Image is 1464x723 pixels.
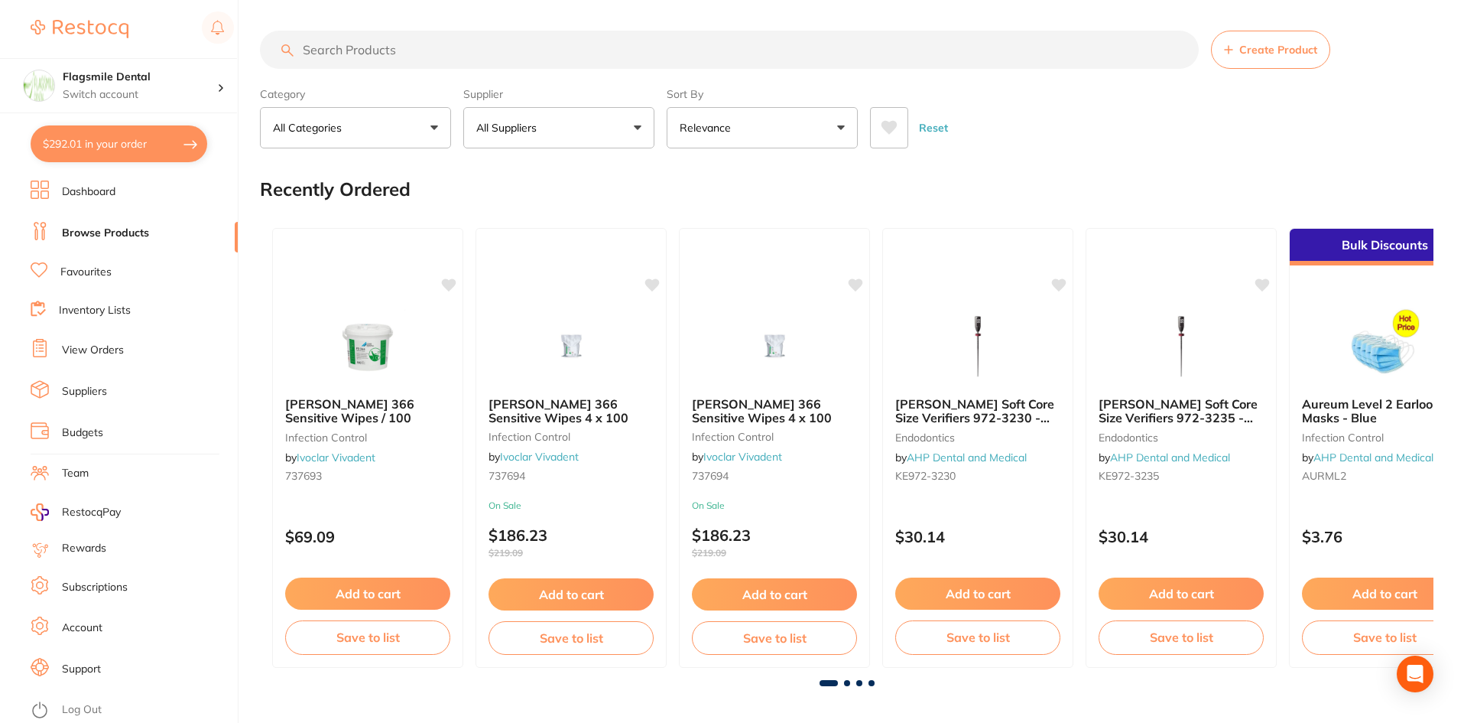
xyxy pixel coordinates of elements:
a: Rewards [62,541,106,556]
span: by [489,450,579,464]
button: All Suppliers [463,107,654,148]
b: Kerr Soft Core Size Verifiers 972-3235 - #35 - Pack of 6 [1099,397,1264,425]
p: $30.14 [1099,528,1264,546]
a: Favourites [60,265,112,280]
span: by [285,451,375,464]
button: Add to cart [895,578,1060,610]
b: Durr FD 366 Sensitive Wipes 4 x 100 [692,397,857,425]
img: Kerr Soft Core Size Verifiers 972-3235 - #35 - Pack of 6 [1131,308,1231,385]
a: Account [62,620,102,636]
p: $186.23 [489,526,654,559]
a: Ivoclar Vivadent [500,450,579,464]
p: $186.23 [692,526,857,559]
button: Save to list [1099,620,1264,654]
a: Log Out [62,702,102,718]
a: Budgets [62,425,103,441]
a: Ivoclar Vivadent [703,450,782,464]
p: Switch account [63,87,217,103]
small: 737694 [489,470,654,482]
img: Flagsmile Dental [24,70,54,101]
img: Durr FD 366 Sensitive Wipes 4 x 100 [521,308,621,385]
button: Save to list [895,620,1060,654]
small: infection control [489,431,654,443]
small: KE972-3235 [1099,470,1264,482]
img: Durr FD 366 Sensitive Wipes 4 x 100 [725,308,824,385]
img: RestocqPay [31,503,49,521]
span: by [1302,451,1433,464]
button: All Categories [260,107,451,148]
label: Supplier [463,87,654,101]
b: Durr FD 366 Sensitive Wipes / 100 [285,397,450,425]
h4: Flagsmile Dental [63,70,217,85]
h2: Recently Ordered [260,179,411,200]
a: Inventory Lists [59,303,131,318]
a: AHP Dental and Medical [1110,451,1230,464]
button: Add to cart [1099,578,1264,610]
small: infection control [285,432,450,444]
button: Save to list [489,621,654,655]
div: Open Intercom Messenger [1397,656,1433,692]
p: All Categories [273,120,348,135]
a: Suppliers [62,384,107,399]
img: Kerr Soft Core Size Verifiers 972-3230 - #30 - Pack of 6 [928,308,1027,385]
small: On Sale [489,500,654,511]
p: Relevance [680,120,737,135]
small: infection control [692,431,857,443]
button: Relevance [667,107,858,148]
small: On Sale [692,500,857,511]
img: Restocq Logo [31,20,128,38]
a: Browse Products [62,226,149,241]
input: Search Products [260,31,1199,69]
span: RestocqPay [62,505,121,520]
label: Category [260,87,451,101]
small: endodontics [1099,432,1264,444]
button: $292.01 in your order [31,125,207,162]
span: by [1099,451,1230,464]
button: Add to cart [692,578,857,611]
img: Aureum Level 2 Earloop Masks - Blue [1335,308,1434,385]
small: KE972-3230 [895,470,1060,482]
span: by [692,450,782,464]
a: Subscriptions [62,580,128,595]
button: Create Product [1211,31,1330,69]
b: Durr FD 366 Sensitive Wipes 4 x 100 [489,397,654,425]
span: $219.09 [692,548,857,559]
b: Kerr Soft Core Size Verifiers 972-3230 - #30 - Pack of 6 [895,397,1060,425]
span: $219.09 [489,548,654,559]
label: Sort By [667,87,858,101]
a: Support [62,662,101,677]
button: Save to list [285,620,450,654]
a: Restocq Logo [31,11,128,47]
a: RestocqPay [31,503,121,521]
a: Dashboard [62,184,115,200]
a: View Orders [62,343,124,358]
button: Reset [914,107,953,148]
small: 737693 [285,470,450,482]
span: Create Product [1239,44,1317,56]
a: AHP Dental and Medical [1313,451,1433,464]
button: Log Out [31,699,233,723]
span: by [895,451,1027,464]
img: Durr FD 366 Sensitive Wipes / 100 [318,308,417,385]
a: AHP Dental and Medical [907,451,1027,464]
a: Team [62,466,89,481]
button: Add to cart [285,578,450,610]
small: 737694 [692,470,857,482]
a: Ivoclar Vivadent [297,451,375,464]
p: $30.14 [895,528,1060,546]
p: $69.09 [285,528,450,546]
p: All Suppliers [476,120,543,135]
button: Add to cart [489,578,654,611]
small: endodontics [895,432,1060,444]
button: Save to list [692,621,857,655]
